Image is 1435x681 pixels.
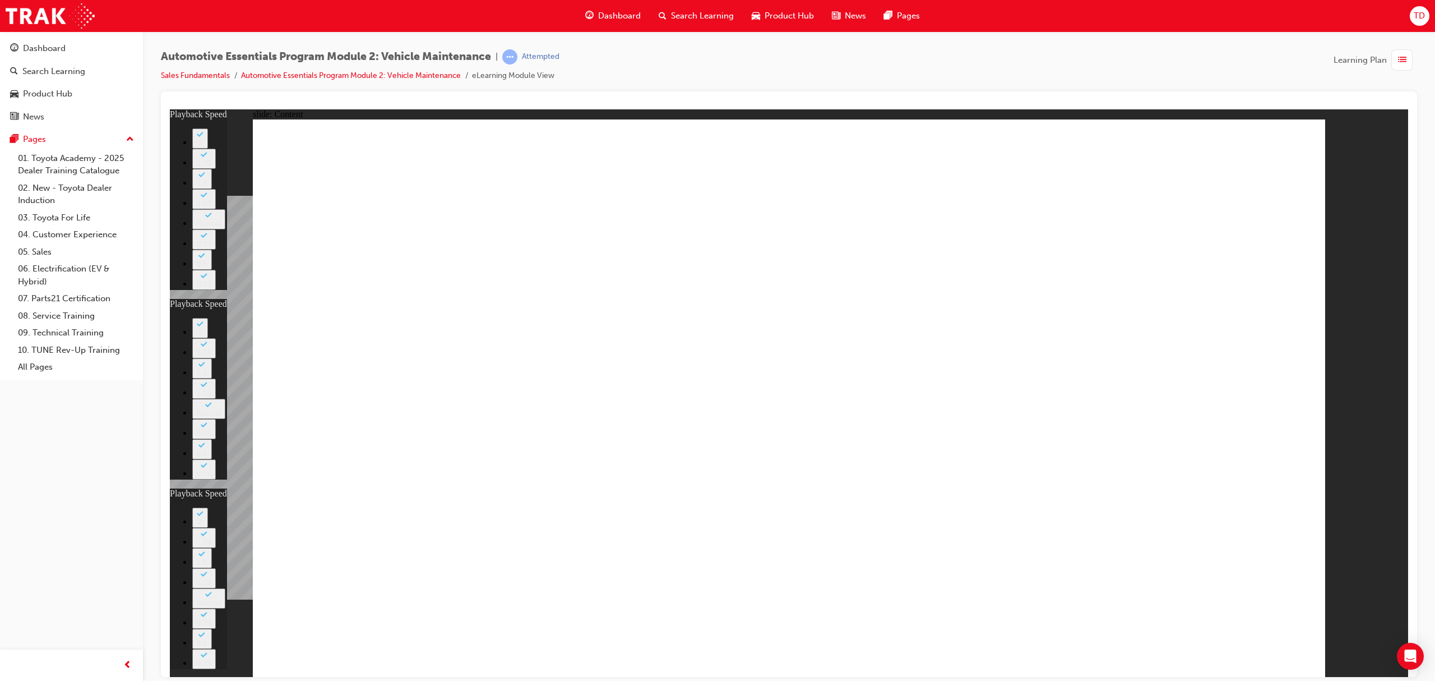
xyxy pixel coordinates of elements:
[13,290,138,307] a: 07. Parts21 Certification
[845,10,866,22] span: News
[650,4,743,27] a: search-iconSearch Learning
[585,9,594,23] span: guage-icon
[1334,54,1387,67] span: Learning Plan
[13,209,138,227] a: 03. Toyota For Life
[502,49,517,65] span: learningRecordVerb_ATTEMPT-icon
[13,358,138,376] a: All Pages
[10,112,18,122] span: news-icon
[4,107,138,127] a: News
[576,4,650,27] a: guage-iconDashboard
[10,89,18,99] span: car-icon
[4,36,138,129] button: DashboardSearch LearningProduct HubNews
[13,307,138,325] a: 08. Service Training
[10,67,18,77] span: search-icon
[472,70,554,82] li: eLearning Module View
[13,150,138,180] a: 01. Toyota Academy - 2025 Dealer Training Catalogue
[23,111,44,123] div: News
[897,10,920,22] span: Pages
[23,133,46,146] div: Pages
[832,9,840,23] span: news-icon
[1398,53,1406,67] span: list-icon
[161,71,230,80] a: Sales Fundamentals
[1397,643,1424,670] div: Open Intercom Messenger
[13,180,138,209] a: 02. New - Toyota Dealer Induction
[1414,10,1425,22] span: TD
[598,10,641,22] span: Dashboard
[10,135,18,145] span: pages-icon
[671,10,734,22] span: Search Learning
[23,42,66,55] div: Dashboard
[823,4,875,27] a: news-iconNews
[875,4,929,27] a: pages-iconPages
[13,243,138,261] a: 05. Sales
[4,129,138,150] button: Pages
[126,132,134,147] span: up-icon
[522,52,559,62] div: Attempted
[10,44,18,54] span: guage-icon
[23,88,72,100] div: Product Hub
[1410,6,1429,26] button: TD
[22,65,85,78] div: Search Learning
[13,226,138,243] a: 04. Customer Experience
[884,9,892,23] span: pages-icon
[123,659,132,673] span: prev-icon
[6,3,95,29] img: Trak
[1334,49,1417,71] button: Learning Plan
[4,38,138,59] a: Dashboard
[13,324,138,342] a: 09. Technical Training
[13,260,138,290] a: 06. Electrification (EV & Hybrid)
[752,9,760,23] span: car-icon
[743,4,823,27] a: car-iconProduct Hub
[161,50,491,63] span: Automotive Essentials Program Module 2: Vehicle Maintenance
[765,10,814,22] span: Product Hub
[4,84,138,104] a: Product Hub
[4,61,138,82] a: Search Learning
[659,9,666,23] span: search-icon
[241,71,461,80] a: Automotive Essentials Program Module 2: Vehicle Maintenance
[496,50,498,63] span: |
[13,342,138,359] a: 10. TUNE Rev-Up Training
